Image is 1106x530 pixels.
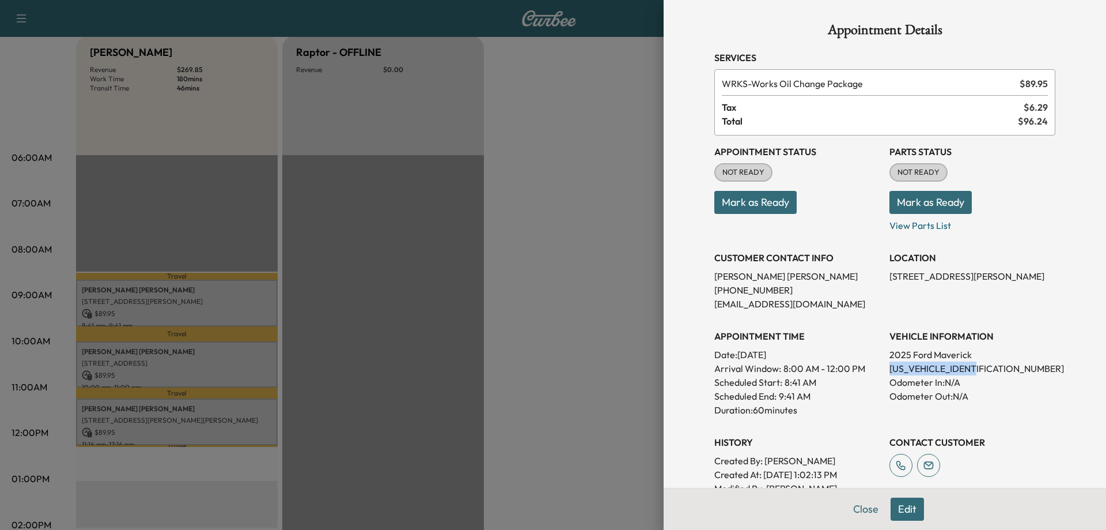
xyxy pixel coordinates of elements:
p: Odometer Out: N/A [889,389,1055,403]
p: Duration: 60 minutes [714,403,880,417]
h3: CONTACT CUSTOMER [889,435,1055,449]
span: NOT READY [715,167,771,178]
h3: CUSTOMER CONTACT INFO [714,251,880,265]
button: Mark as Ready [714,191,797,214]
p: [STREET_ADDRESS][PERSON_NAME] [889,269,1055,283]
p: Date: [DATE] [714,348,880,362]
p: [PERSON_NAME] [PERSON_NAME] [714,269,880,283]
h3: Parts Status [889,145,1055,159]
p: 2025 Ford Maverick [889,348,1055,362]
p: Created At : [DATE] 1:02:13 PM [714,468,880,482]
h3: APPOINTMENT TIME [714,329,880,343]
p: Arrival Window: [714,362,880,375]
p: [PHONE_NUMBER] [714,283,880,297]
h3: Appointment Status [714,145,880,159]
p: Scheduled Start: [714,375,782,389]
button: Edit [891,498,924,521]
span: $ 89.95 [1020,77,1048,91]
span: Total [722,114,1018,128]
h3: VEHICLE INFORMATION [889,329,1055,343]
span: $ 6.29 [1024,100,1048,114]
p: Created By : [PERSON_NAME] [714,454,880,468]
p: Odometer In: N/A [889,375,1055,389]
p: 9:41 AM [779,389,810,403]
span: $ 96.24 [1018,114,1048,128]
span: NOT READY [891,167,946,178]
span: 8:00 AM - 12:00 PM [783,362,865,375]
button: Close [846,498,886,521]
span: Tax [722,100,1024,114]
p: Scheduled End: [714,389,777,403]
p: 8:41 AM [785,375,816,389]
h3: History [714,435,880,449]
h1: Appointment Details [714,23,1055,42]
p: [US_VEHICLE_IDENTIFICATION_NUMBER] [889,362,1055,375]
p: [EMAIL_ADDRESS][DOMAIN_NAME] [714,297,880,311]
p: View Parts List [889,214,1055,232]
h3: LOCATION [889,251,1055,265]
span: Works Oil Change Package [722,77,1015,91]
h3: Services [714,51,1055,65]
p: Modified By : [PERSON_NAME] [714,482,880,495]
button: Mark as Ready [889,191,972,214]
